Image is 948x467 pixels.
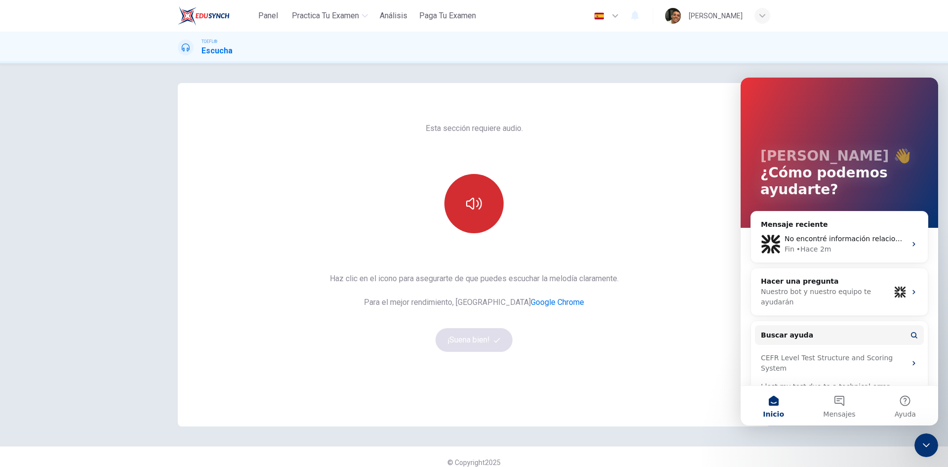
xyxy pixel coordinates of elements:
[288,7,372,25] button: Practica tu examen
[132,308,197,348] button: Ayuda
[258,10,278,22] span: Panel
[14,271,183,300] div: CEFR Level Test Structure and Scoring System
[376,7,411,25] button: Análisis
[665,8,681,24] img: Profile picture
[22,333,43,340] span: Inicio
[178,6,230,26] img: EduSynch logo
[447,459,501,467] span: © Copyright 2025
[20,253,73,263] span: Buscar ayuda
[330,273,619,285] span: Haz clic en el icono para asegurarte de que puedes escuchar la melodía claramente.
[14,300,183,329] div: I lost my test due to a technical error (CEFR Level Test)
[154,333,175,340] span: Ayuda
[201,45,233,57] h1: Escucha
[426,123,523,134] span: Esta sección requiere audio.
[154,209,165,220] img: Profile image for Fin
[14,248,183,267] button: Buscar ayuda
[689,10,743,22] div: [PERSON_NAME]
[531,297,584,307] a: Google Chrome
[82,333,115,340] span: Mensajes
[741,78,938,425] iframe: Intercom live chat
[593,12,605,20] img: es
[292,10,359,22] span: Practica tu examen
[419,10,476,22] span: Paga Tu Examen
[66,308,131,348] button: Mensajes
[20,209,150,230] div: Nuestro bot y nuestro equipo te ayudarán
[914,433,938,457] iframe: Intercom live chat
[20,304,165,325] div: I lost my test due to a technical error (CEFR Level Test)
[20,199,150,209] div: Hacer una pregunta
[56,167,91,177] div: • Hace 2m
[10,190,188,238] div: Hacer una preguntaNuestro bot y nuestro equipo te ayudaránProfile image for Fin
[44,157,481,165] span: No encontré información relacionada con tu problema. ¿Podrías reformular tu pregunta o decirme có...
[44,167,54,177] div: Fin
[178,6,252,26] a: EduSynch logo
[252,7,284,25] button: Panel
[380,10,407,22] span: Análisis
[415,7,480,25] button: Paga Tu Examen
[330,297,619,308] span: Para el mejor rendimiento, [GEOGRAPHIC_DATA]
[201,38,217,45] span: TOEFL®
[20,275,165,296] div: CEFR Level Test Structure and Scoring System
